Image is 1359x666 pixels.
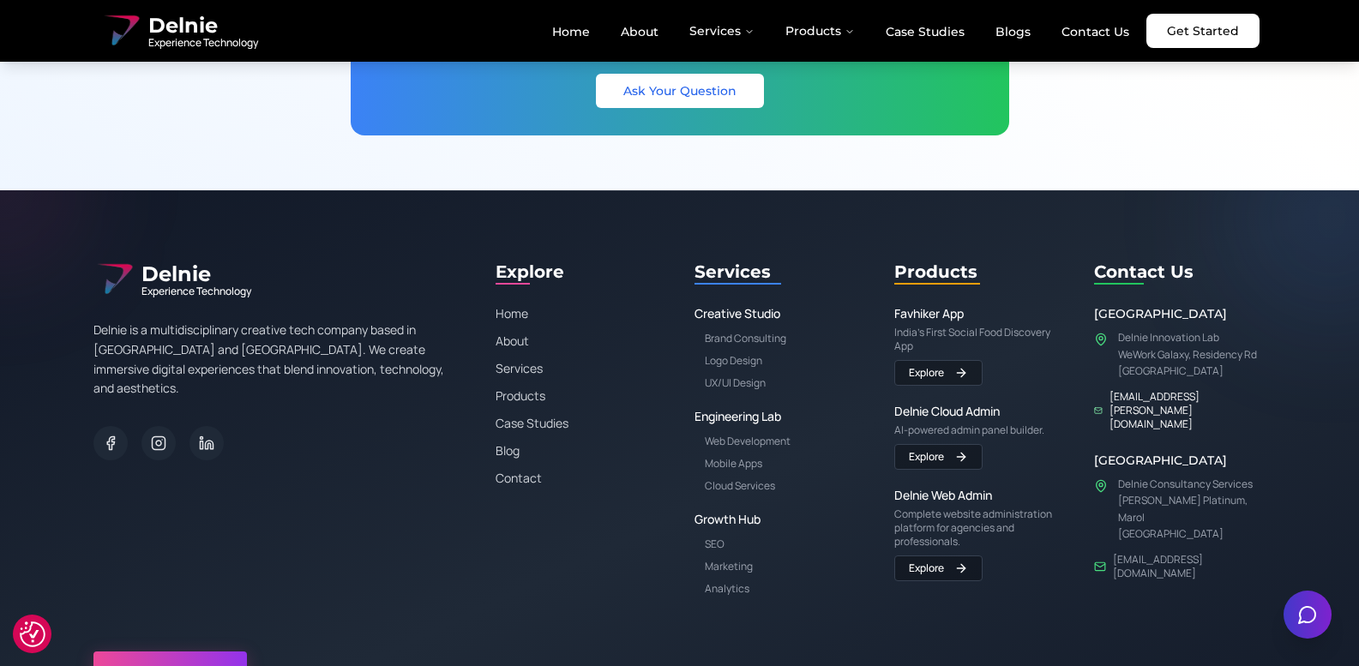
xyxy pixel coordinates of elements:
[141,261,251,288] span: Delnie
[772,14,869,48] button: Products
[20,621,45,647] img: Revisit consent button
[1118,492,1266,525] p: [PERSON_NAME] Platinum, Marol
[1146,14,1260,48] a: Get Started
[705,537,725,551] a: SEO
[1118,346,1257,363] p: WeWork Galaxy, Residency Rd
[705,456,762,471] a: Mobile Apps
[148,12,258,39] span: Delnie
[100,10,258,51] a: Delnie Logo Full
[93,259,135,300] img: Delnie Logo
[496,259,564,285] h2: Explore
[496,387,668,405] a: Products
[1284,591,1332,639] button: Open chat
[695,408,781,424] a: Engineering Lab
[1118,363,1257,380] p: [GEOGRAPHIC_DATA]
[93,259,461,300] div: Delnie Logo Full
[1109,390,1266,431] a: [EMAIL_ADDRESS][PERSON_NAME][DOMAIN_NAME]
[695,259,867,285] h2: Services
[695,305,780,321] a: Creative Studio
[1118,525,1266,543] p: [GEOGRAPHIC_DATA]
[20,621,45,647] button: Cookie Settings
[1113,553,1266,580] a: [EMAIL_ADDRESS][DOMAIN_NAME]
[894,555,983,581] a: Visit Delnie Web Admin website
[1094,305,1266,322] h3: [GEOGRAPHIC_DATA]
[148,36,258,50] span: Experience Technology
[676,14,768,48] button: Services
[894,403,1067,420] a: Delnie Cloud Admin
[894,487,1067,504] a: Delnie Web Admin
[93,426,128,460] a: Facebook
[705,434,791,448] a: Web Development
[894,305,1067,322] a: Favhiker App
[1048,17,1143,46] a: Contact Us
[1118,329,1257,346] p: Delnie Innovation Lab
[596,74,764,108] a: Ask Your Question
[894,326,1067,353] p: India's First Social Food Discovery App
[189,426,224,460] a: LinkedIn
[141,426,176,460] a: Instagram
[100,10,141,51] img: Delnie Logo
[496,305,668,322] a: Home
[982,17,1044,46] a: Blogs
[496,360,668,377] a: Services
[705,559,753,573] a: Marketing
[538,17,604,46] a: Home
[496,470,668,487] a: Contact
[1118,476,1266,493] p: Delnie Consultancy Services
[894,259,1067,285] h2: Products
[894,444,983,470] a: Visit Delnie Cloud Admin website
[141,285,251,298] span: Experience Technology
[93,321,461,399] p: Delnie is a multidisciplinary creative tech company based in [GEOGRAPHIC_DATA] and [GEOGRAPHIC_DA...
[894,507,1067,549] p: Complete website administration platform for agencies and professionals.
[496,333,668,350] a: About
[705,581,749,596] a: Analytics
[496,442,668,459] a: Blog
[705,375,766,390] a: UX/UI Design
[894,423,1067,437] p: AI-powered admin panel builder.
[872,17,978,46] a: Case Studies
[1094,259,1194,285] h2: Contact Us
[705,353,762,368] a: Logo Design
[496,415,668,432] a: Case Studies
[607,17,672,46] a: About
[894,360,983,386] a: Visit Favhiker App website
[705,331,786,345] a: Brand Consulting
[705,478,775,493] a: Cloud Services
[1094,452,1266,469] h3: [GEOGRAPHIC_DATA]
[695,511,761,527] a: Growth Hub
[538,14,1143,48] nav: Main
